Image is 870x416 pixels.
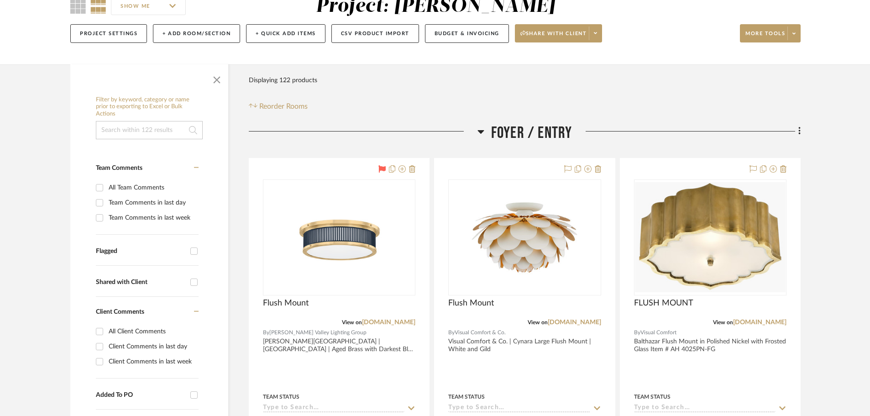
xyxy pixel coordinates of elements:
span: View on [713,320,733,325]
button: More tools [740,24,801,42]
img: Flush Mount [467,180,582,295]
div: Team Comments in last day [109,195,196,210]
span: Team Comments [96,165,142,171]
button: Project Settings [70,24,147,43]
div: Team Status [634,393,671,401]
input: Type to Search… [448,404,590,413]
button: Share with client [515,24,603,42]
button: CSV Product Import [331,24,419,43]
input: Type to Search… [634,404,776,413]
img: FLUSH MOUNT [635,182,786,293]
span: Visual Comfort [640,328,676,337]
span: By [448,328,455,337]
div: Added To PO [96,391,186,399]
span: More tools [745,30,785,44]
span: By [634,328,640,337]
h6: Filter by keyword, category or name prior to exporting to Excel or Bulk Actions [96,96,203,118]
span: Flush Mount [263,298,309,308]
button: Budget & Invoicing [425,24,509,43]
span: View on [342,320,362,325]
button: Reorder Rooms [249,101,308,112]
span: Reorder Rooms [259,101,308,112]
span: Visual Comfort & Co. [455,328,506,337]
div: All Team Comments [109,180,196,195]
input: Search within 122 results [96,121,203,139]
span: View on [528,320,548,325]
div: Team Status [263,393,299,401]
div: Team Comments in last week [109,211,196,225]
span: By [263,328,269,337]
span: Client Comments [96,309,144,315]
div: Shared with Client [96,279,186,286]
a: [DOMAIN_NAME] [733,319,786,326]
input: Type to Search… [263,404,404,413]
span: Foyer / Entry [491,123,572,143]
a: [DOMAIN_NAME] [362,319,415,326]
span: [PERSON_NAME] Valley Lighting Group [269,328,367,337]
button: + Add Room/Section [153,24,240,43]
span: Flush Mount [448,298,494,308]
span: FLUSH MOUNT [634,298,693,308]
div: Client Comments in last day [109,339,196,354]
div: All Client Comments [109,324,196,339]
img: Flush Mount [282,180,396,295]
button: + Quick Add Items [246,24,325,43]
div: Flagged [96,247,186,255]
div: Client Comments in last week [109,354,196,369]
a: [DOMAIN_NAME] [548,319,601,326]
button: Close [208,69,226,87]
div: Team Status [448,393,485,401]
span: Share with client [520,30,587,44]
div: Displaying 122 products [249,71,317,90]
